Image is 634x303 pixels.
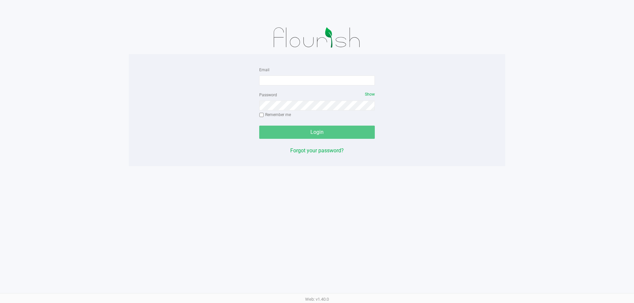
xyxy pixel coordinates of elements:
label: Email [259,67,269,73]
input: Remember me [259,113,264,117]
button: Forgot your password? [290,147,344,155]
span: Show [365,92,375,97]
label: Remember me [259,112,291,118]
span: Web: v1.40.0 [305,297,329,302]
label: Password [259,92,277,98]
